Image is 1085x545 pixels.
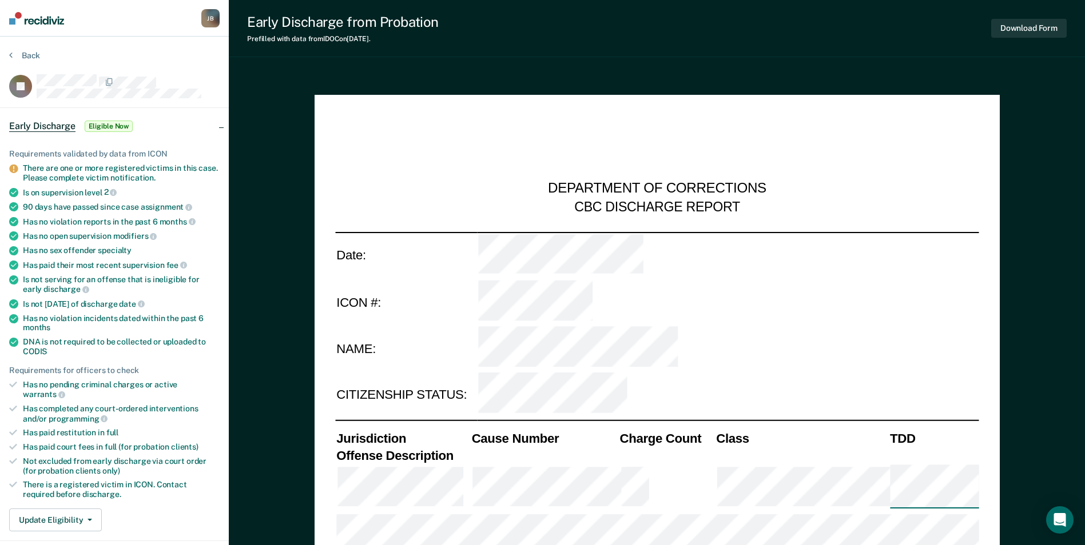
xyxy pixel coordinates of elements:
[23,314,220,333] div: Has no violation incidents dated within the past 6
[23,390,65,399] span: warrants
[166,261,187,270] span: fee
[715,431,889,447] th: Class
[113,231,157,241] span: modifiers
[335,371,477,418] td: CITIZENSHIP STATUS:
[335,232,477,279] td: Date:
[9,50,40,61] button: Back
[141,202,192,211] span: assignment
[23,380,220,399] div: Has no pending criminal charges or active
[23,323,50,332] span: months
[104,187,117,197] span: 2
[201,9,220,27] button: JB
[23,231,220,241] div: Has no open supervision
[9,121,75,132] span: Early Discharge
[23,480,220,499] div: There is a registered victim in ICON. Contact required before
[160,217,196,226] span: months
[335,447,470,463] th: Offense Description
[991,19,1067,38] button: Download Form
[9,149,220,159] div: Requirements validated by data from ICON
[23,299,220,309] div: Is not [DATE] of discharge
[23,260,220,270] div: Has paid their most recent supervision
[23,456,220,476] div: Not excluded from early discharge via court order (for probation clients
[49,414,108,423] span: programming
[23,428,220,438] div: Has paid restitution in
[889,431,979,447] th: TDD
[9,508,102,531] button: Update Eligibility
[23,404,220,423] div: Has completed any court-ordered interventions and/or
[618,431,715,447] th: Charge Count
[9,366,220,375] div: Requirements for officers to check
[23,163,220,183] div: There are one or more registered victims in this case. Please complete victim notification.
[335,431,470,447] th: Jurisdiction
[247,14,439,30] div: Early Discharge from Probation
[23,347,47,356] span: CODIS
[102,466,120,475] span: only)
[9,12,64,25] img: Recidiviz
[1046,506,1074,534] div: Open Intercom Messenger
[98,246,132,255] span: specialty
[23,202,220,212] div: 90 days have passed since case
[335,325,477,371] td: NAME:
[106,428,118,437] span: full
[85,121,133,132] span: Eligible Now
[335,279,477,325] td: ICON #:
[23,337,220,356] div: DNA is not required to be collected or uploaded to
[23,275,220,294] div: Is not serving for an offense that is ineligible for early
[247,35,439,43] div: Prefilled with data from IDOC on [DATE] .
[43,284,89,294] span: discharge
[23,442,220,452] div: Has paid court fees in full (for probation
[23,246,220,255] div: Has no sex offender
[548,180,766,198] div: DEPARTMENT OF CORRECTIONS
[201,9,220,27] div: J B
[574,198,740,215] div: CBC DISCHARGE REPORT
[171,442,198,451] span: clients)
[23,187,220,198] div: Is on supervision level
[470,431,618,447] th: Cause Number
[23,217,220,227] div: Has no violation reports in the past 6
[82,490,121,499] span: discharge.
[119,299,144,308] span: date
